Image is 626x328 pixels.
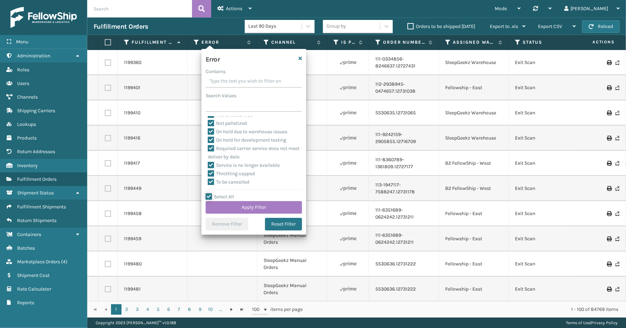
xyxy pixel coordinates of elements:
div: 1 - 100 of 84769 items [312,306,618,313]
a: SS30636.12731222 [375,261,416,268]
a: 1199417 [124,160,140,167]
img: logo [10,7,77,28]
a: Terms of Use [566,320,590,325]
td: SleepGeekz Manual Orders [257,226,327,251]
label: To be cancelled [208,179,249,185]
label: Assigned Warehouse [453,39,495,45]
span: Products [17,135,37,141]
td: SleepGeekz Warehouse [439,50,509,75]
span: Shipment Cost [17,272,50,278]
a: Go to the last page [237,304,247,315]
a: 112-2938945-0474657.12731038 [375,81,432,95]
a: 1199481 [124,286,141,293]
i: Never Shipped [615,161,619,166]
a: 1199449 [124,185,141,192]
i: Never Shipped [615,211,619,216]
td: Exit Scan [509,151,579,176]
button: Remove Filter [206,218,248,230]
span: Return Shipments [17,218,57,223]
span: Fulfillment Orders [17,176,57,182]
td: B2 FellowShip - West [439,151,509,176]
a: SS30636.12731222 [375,286,416,293]
div: Last 90 Days [248,23,302,30]
a: 111-6351689-0624242.12731211 [375,207,432,221]
span: Export to .xls [490,23,518,29]
label: Throttling capped [208,171,255,177]
label: Orders to be shipped [DATE] [407,23,475,29]
button: Apply Filter [206,201,302,214]
a: 111-0334856-8246637.12727431 [375,56,432,70]
span: Roles [17,67,29,73]
i: Print Label [607,136,611,141]
td: Fellowship - East [439,226,509,251]
i: Print Label [607,211,611,216]
td: Exit Scan [509,126,579,151]
a: 9 [195,304,205,315]
i: Print Label [607,236,611,241]
label: Contains [206,68,226,75]
a: 1199360 [124,59,141,66]
td: SleepGeekz Manual Orders [257,277,327,302]
a: 1199459 [124,235,141,242]
span: Administration [17,53,50,59]
i: Never Shipped [615,262,619,266]
span: Actions [570,36,619,48]
i: Print Label [607,186,611,191]
span: Menu [16,39,28,45]
a: 7 [174,304,184,315]
a: Go to the next page [226,304,237,315]
span: ( 4 ) [61,259,67,265]
span: 100 [252,306,263,313]
i: Never Shipped [615,60,619,65]
span: Mode [495,6,507,12]
label: Select All [206,194,234,200]
i: Never Shipped [615,287,619,292]
a: 1199401 [124,84,140,91]
span: Channels [17,94,38,100]
a: 2 [121,304,132,315]
label: On hold due to warehouse issues [208,129,287,135]
td: SleepGeekz Warehouse [439,126,509,151]
h4: Error [206,53,220,64]
label: Not palletized [208,120,247,126]
i: Print Label [607,262,611,266]
span: Marketplace Orders [17,259,60,265]
label: Search Values [206,92,236,99]
label: Is Prime [341,39,355,45]
button: Reload [582,20,620,33]
a: 1 [111,304,121,315]
td: Exit Scan [509,75,579,100]
a: 1199458 [124,210,142,217]
td: SleepGeekz Warehouse [439,100,509,126]
span: Actions [226,6,242,12]
h3: Fulfillment Orders [94,22,148,31]
a: 6 [163,304,174,315]
a: Privacy Policy [591,320,618,325]
td: B2 FellowShip - West [439,176,509,201]
label: Channel [271,39,314,45]
span: Go to the last page [239,307,245,312]
div: | [566,318,618,328]
a: 1199480 [124,261,142,268]
i: Never Shipped [615,110,619,115]
td: Exit Scan [509,277,579,302]
td: Exit Scan [509,251,579,277]
td: Fellowship - East [439,251,509,277]
td: SleepGeekz Manual Orders [257,251,327,277]
i: Never Shipped [615,186,619,191]
i: Never Shipped [615,136,619,141]
td: Exit Scan [509,226,579,251]
div: Group by [326,23,346,30]
a: 1199416 [124,135,140,142]
a: SS30635.12731065 [375,109,416,116]
a: 3 [132,304,142,315]
i: Print Label [607,85,611,90]
label: On hold for development testing [208,137,286,143]
span: Rate Calculator [17,286,51,292]
span: items per page [252,304,303,315]
a: 111-8360789-1361809.12727177 [375,156,432,170]
label: Service is no longer available [208,162,280,168]
a: 113-1947117-7588247.12731178 [375,181,432,195]
label: Fulfillment Order Id [132,39,174,45]
span: Fulfillment Shipments [17,204,66,210]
